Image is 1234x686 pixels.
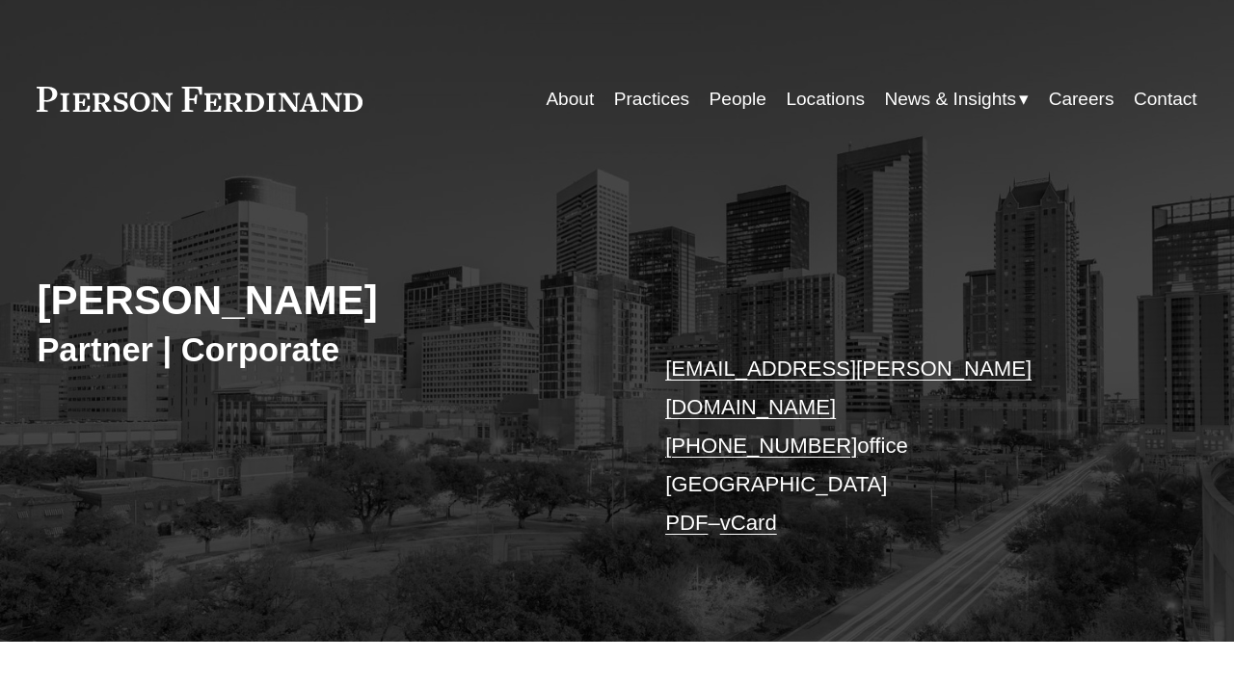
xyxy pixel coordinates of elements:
a: Practices [614,81,689,118]
a: PDF [665,511,708,535]
a: Locations [786,81,865,118]
h2: [PERSON_NAME] [37,276,617,325]
a: People [710,81,766,118]
a: [EMAIL_ADDRESS][PERSON_NAME][DOMAIN_NAME] [665,356,1032,419]
a: About [546,81,594,118]
a: Careers [1049,81,1114,118]
a: [PHONE_NUMBER] [665,434,857,458]
p: office [GEOGRAPHIC_DATA] – [665,350,1148,541]
h3: Partner | Corporate [37,330,617,371]
a: folder dropdown [884,81,1029,118]
a: Contact [1134,81,1197,118]
a: vCard [720,511,777,535]
span: News & Insights [884,83,1016,116]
